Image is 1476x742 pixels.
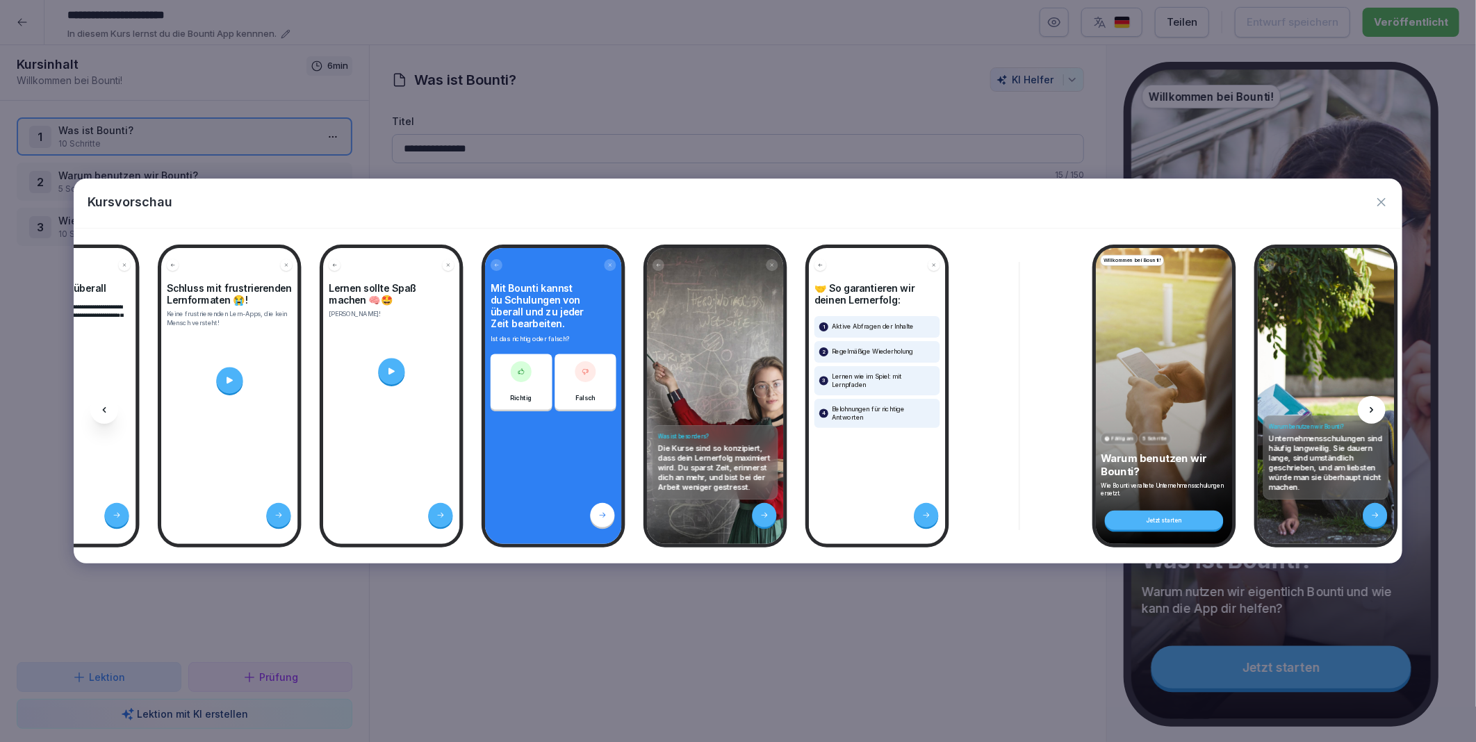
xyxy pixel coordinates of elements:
p: Keine frustrierenden Lern-Apps, die kein Mensch versteht! [167,310,293,328]
p: Falsch [575,393,596,403]
p: 2 [822,348,826,356]
p: Aktive Abfragen der Inhalte [832,323,914,331]
h4: Warum benutzen wir Bounti? [1270,423,1384,431]
h4: Schluss mit frustrierenden Lernformaten 😭! [167,283,293,306]
p: Regelmäßige Wiederholung [832,348,913,356]
p: 5 Schritte [1143,435,1167,443]
p: 4 [822,409,826,418]
p: Ist das richtig oder falsch? [491,334,616,344]
p: Belohnungen für richtige Antworten [832,405,935,422]
h4: 🤝 So garantieren wir deinen Lernerfolg: [814,283,940,306]
p: Richtig [511,393,532,403]
p: Willkommen bei Bounti! [1104,257,1161,265]
h4: Lernen sollte Spaß machen 🧠🤩 [329,283,454,306]
p: Die Kurse sind so konzipiert, dass dein Lernerfolg maximiert wird. Du sparst Zeit, erinnerst dich... [659,444,773,493]
p: [PERSON_NAME]! [329,310,454,319]
p: Fällig am [1113,435,1135,443]
p: Warum benutzen wir Bounti? [1101,452,1228,478]
p: 3 [822,377,826,385]
p: Unternehmensschulungen sind häufig langweilig. Sie dauern lange, sind umständlich geschrieben, un... [1270,434,1384,493]
p: 1 [823,323,825,331]
p: Lernen wie im Spiel: mit Lernpfaden [832,372,935,389]
p: Kursvorschau [88,192,172,211]
h4: Mit Bounti kannst du Schulungen von überall und zu jeder Zeit bearbeiten. [491,283,616,330]
h4: Was ist besonders? [659,433,773,440]
div: Jetzt starten [1105,511,1224,530]
p: Wie Bounti veraltete Unternehmensschulungen ersetzt. [1101,482,1228,497]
